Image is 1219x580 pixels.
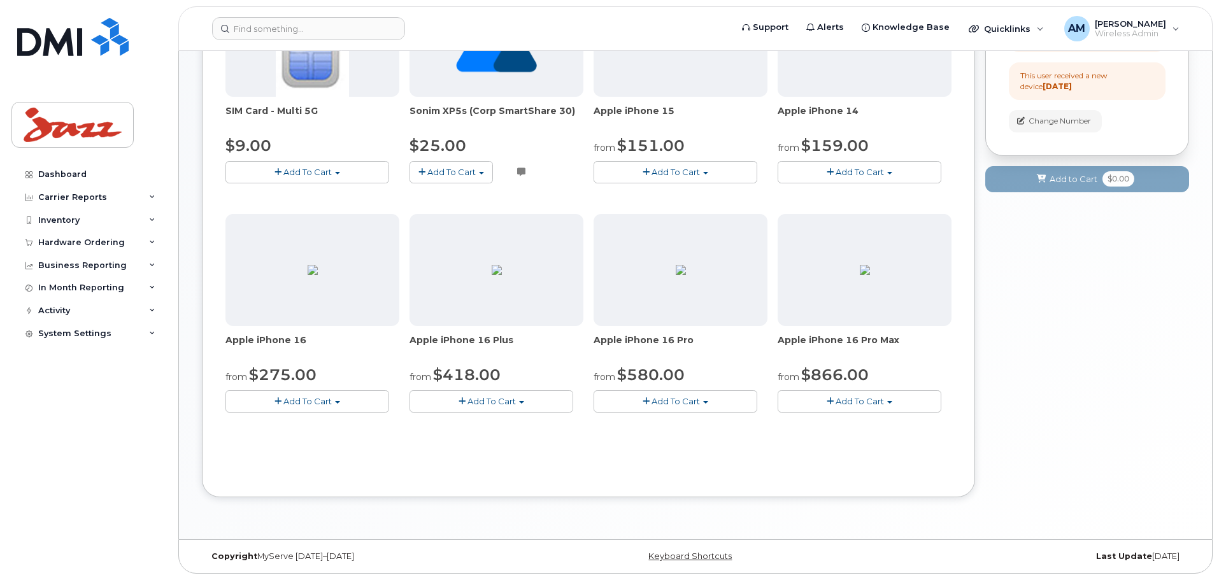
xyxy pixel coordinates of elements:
[801,136,869,155] span: $159.00
[308,265,318,275] img: 1AD8B381-DE28-42E7-8D9B-FF8D21CC6502.png
[676,265,686,275] img: CF3D4CB1-4C2B-41DB-9064-0F6C383BB129.png
[1043,81,1072,91] strong: [DATE]
[225,334,399,359] div: Apple iPhone 16
[594,142,615,153] small: from
[492,265,502,275] img: 701041B0-7858-4894-A21F-E352904D2A4C.png
[801,365,869,384] span: $866.00
[1029,115,1091,127] span: Change Number
[778,334,952,359] div: Apple iPhone 16 Pro Max
[617,136,685,155] span: $151.00
[225,390,389,413] button: Add To Cart
[212,17,405,40] input: Find something...
[410,371,431,383] small: from
[860,265,870,275] img: 73A59963-EFD8-4598-881B-B96537DCB850.png
[853,15,959,40] a: Knowledge Base
[1096,551,1152,561] strong: Last Update
[427,167,476,177] span: Add To Cart
[467,396,516,406] span: Add To Cart
[594,371,615,383] small: from
[225,371,247,383] small: from
[778,142,799,153] small: from
[202,551,531,562] div: MyServe [DATE]–[DATE]
[410,161,493,183] button: Add To Cart
[410,390,573,413] button: Add To Cart
[753,21,788,34] span: Support
[1102,171,1134,187] span: $0.00
[283,396,332,406] span: Add To Cart
[652,396,700,406] span: Add To Cart
[594,104,767,130] div: Apple iPhone 15
[1055,16,1188,41] div: Angela Marr
[1009,110,1102,132] button: Change Number
[433,365,501,384] span: $418.00
[1068,21,1085,36] span: AM
[873,21,950,34] span: Knowledge Base
[778,161,941,183] button: Add To Cart
[283,167,332,177] span: Add To Cart
[778,371,799,383] small: from
[960,16,1053,41] div: Quicklinks
[225,136,271,155] span: $9.00
[652,167,700,177] span: Add To Cart
[225,161,389,183] button: Add To Cart
[410,104,583,130] div: Sonim XP5s (Corp SmartShare 30)
[984,24,1030,34] span: Quicklinks
[211,551,257,561] strong: Copyright
[817,21,844,34] span: Alerts
[410,136,466,155] span: $25.00
[594,390,757,413] button: Add To Cart
[617,365,685,384] span: $580.00
[594,161,757,183] button: Add To Cart
[836,396,884,406] span: Add To Cart
[1095,18,1166,29] span: [PERSON_NAME]
[648,551,732,561] a: Keyboard Shortcuts
[778,390,941,413] button: Add To Cart
[733,15,797,40] a: Support
[249,365,317,384] span: $275.00
[836,167,884,177] span: Add To Cart
[860,551,1189,562] div: [DATE]
[1020,70,1154,92] div: This user received a new device
[1050,173,1097,185] span: Add to Cart
[985,166,1189,192] button: Add to Cart $0.00
[797,15,853,40] a: Alerts
[225,104,399,130] div: SIM Card - Multi 5G
[410,334,583,359] div: Apple iPhone 16 Plus
[778,104,952,130] div: Apple iPhone 14
[1095,29,1166,39] span: Wireless Admin
[594,334,767,359] div: Apple iPhone 16 Pro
